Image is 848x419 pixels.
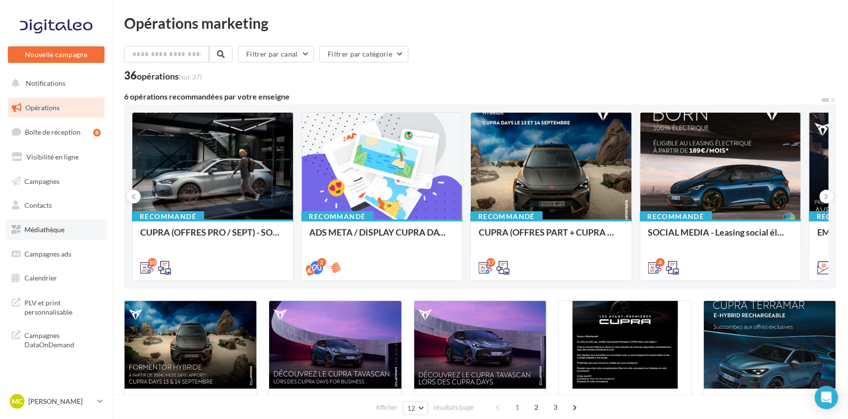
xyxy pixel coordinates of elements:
span: Afficher [376,403,398,412]
span: Calendrier [24,274,57,282]
div: 17 [487,258,495,267]
a: Opérations [6,98,106,118]
a: PLV et print personnalisable [6,292,106,321]
div: CUPRA (OFFRES PRO / SEPT) - SOCIAL MEDIA [140,227,285,247]
span: (sur 37) [179,73,202,81]
div: Recommandé [132,211,204,222]
div: 2 [318,258,326,267]
span: Visibilité en ligne [26,153,79,161]
span: 3 [548,399,564,415]
button: Notifications [6,73,103,94]
div: CUPRA (OFFRES PART + CUPRA DAYS / SEPT) - SOCIAL MEDIA [479,227,624,247]
span: 2 [529,399,545,415]
button: Filtrer par catégorie [319,46,408,62]
div: opérations [137,72,202,80]
div: 6 opérations recommandées par votre enseigne [124,93,821,100]
span: Campagnes ads [24,250,71,258]
span: résultats/page [433,403,474,412]
div: SOCIAL MEDIA - Leasing social électrique - CUPRA Born [648,227,793,247]
div: ADS META / DISPLAY CUPRA DAYS Septembre 2025 [310,227,455,247]
span: Campagnes [24,177,60,185]
div: Recommandé [301,211,374,222]
button: Nouvelle campagne [8,46,105,63]
a: Médiathèque [6,219,106,240]
span: Médiathèque [24,225,64,234]
a: Campagnes ads [6,244,106,264]
a: Contacts [6,195,106,216]
div: Recommandé [640,211,712,222]
a: Calendrier [6,268,106,288]
div: Open Intercom Messenger [815,386,838,409]
span: Boîte de réception [25,128,81,136]
div: Recommandé [470,211,543,222]
span: Contacts [24,201,52,209]
span: 12 [407,404,416,412]
span: 1 [510,399,526,415]
div: Opérations marketing [124,16,836,30]
p: [PERSON_NAME] [28,397,93,406]
span: MC [12,397,22,406]
div: 8 [93,129,101,137]
span: Notifications [26,79,65,87]
a: Boîte de réception8 [6,121,106,142]
div: 36 [124,70,202,81]
div: 10 [148,258,157,267]
button: 12 [403,401,428,415]
span: PLV et print personnalisable [24,296,101,317]
a: MC [PERSON_NAME] [8,392,105,411]
button: Filtrer par canal [238,46,314,62]
span: Campagnes DataOnDemand [24,329,101,350]
div: 4 [656,258,665,267]
span: Opérations [25,103,60,112]
a: Campagnes DataOnDemand [6,325,106,354]
a: Visibilité en ligne [6,147,106,167]
a: Campagnes [6,171,106,192]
